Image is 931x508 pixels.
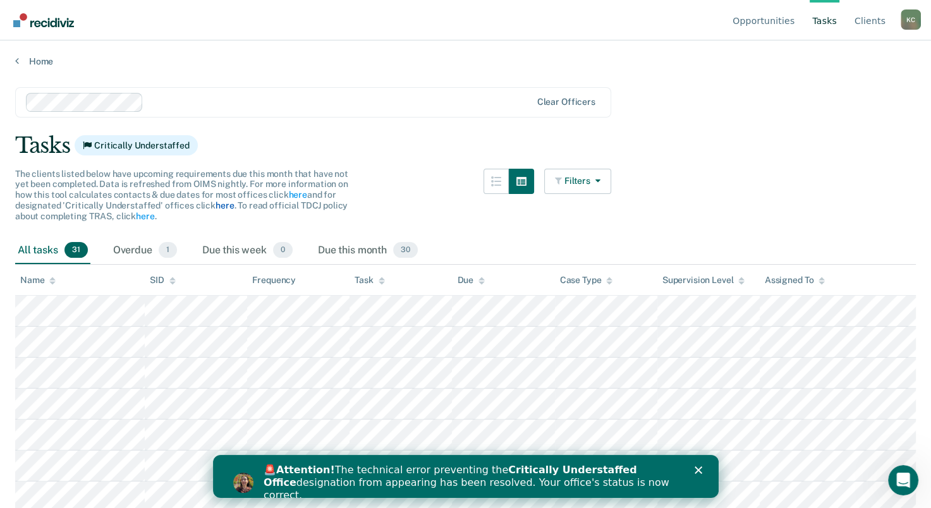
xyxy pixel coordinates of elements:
[20,275,56,286] div: Name
[64,242,88,258] span: 31
[901,9,921,30] div: K C
[63,9,122,21] b: Attention!
[216,200,234,210] a: here
[765,275,825,286] div: Assigned To
[213,455,719,498] iframe: Intercom live chat banner
[901,9,921,30] button: Profile dropdown button
[51,9,465,47] div: 🚨 The technical error preventing the designation from appearing has been resolved. Your office's ...
[273,242,293,258] span: 0
[457,275,485,286] div: Due
[252,275,296,286] div: Frequency
[560,275,613,286] div: Case Type
[15,133,916,159] div: Tasks
[355,275,384,286] div: Task
[150,275,176,286] div: SID
[136,211,154,221] a: here
[888,465,918,495] iframe: Intercom live chat
[537,97,595,107] div: Clear officers
[288,190,307,200] a: here
[15,237,90,265] div: All tasks31
[111,237,180,265] div: Overdue1
[315,237,420,265] div: Due this month30
[75,135,198,155] span: Critically Understaffed
[159,242,177,258] span: 1
[544,169,611,194] button: Filters
[15,169,348,221] span: The clients listed below have upcoming requirements due this month that have not yet been complet...
[393,242,418,258] span: 30
[662,275,745,286] div: Supervision Level
[15,56,916,67] a: Home
[200,237,295,265] div: Due this week0
[482,11,494,19] div: Close
[13,13,74,27] img: Recidiviz
[51,9,424,33] b: Critically Understaffed Office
